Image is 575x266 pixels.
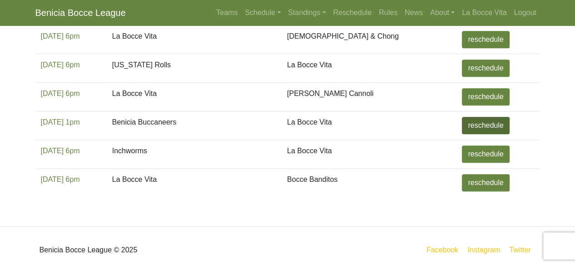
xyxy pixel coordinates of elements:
a: About [426,4,458,22]
td: La Bocce Vita [106,83,281,111]
td: Inchworms [106,140,281,169]
a: Benicia Bocce League [35,4,126,22]
a: Teams [213,4,241,22]
a: reschedule [462,117,509,134]
a: reschedule [462,174,509,191]
td: [DEMOGRAPHIC_DATA] & Chong [281,25,456,54]
a: La Bocce Vita [458,4,510,22]
a: Rules [375,4,401,22]
a: Reschedule [330,4,375,22]
td: La Bocce Vita [106,169,281,197]
a: reschedule [462,146,509,163]
a: [DATE] 6pm [41,90,80,97]
a: [DATE] 6pm [41,176,80,183]
a: Instagram [466,244,502,256]
a: reschedule [462,60,509,77]
a: [DATE] 6pm [41,61,80,69]
a: News [401,4,426,22]
a: reschedule [462,31,509,48]
td: Benicia Buccaneers [106,111,281,140]
a: Standings [285,4,330,22]
td: La Bocce Vita [281,54,456,83]
a: Facebook [425,244,460,256]
a: Twitter [507,244,538,256]
td: [PERSON_NAME] Cannoli [281,83,456,111]
td: La Bocce Vita [281,140,456,169]
td: [US_STATE] Rolls [106,54,281,83]
a: reschedule [462,88,509,105]
td: Bocce Banditos [281,169,456,197]
a: [DATE] 6pm [41,32,80,40]
a: [DATE] 6pm [41,147,80,155]
td: La Bocce Vita [106,25,281,54]
a: [DATE] 1pm [41,118,80,126]
a: Logout [510,4,540,22]
a: Schedule [241,4,285,22]
td: La Bocce Vita [281,111,456,140]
